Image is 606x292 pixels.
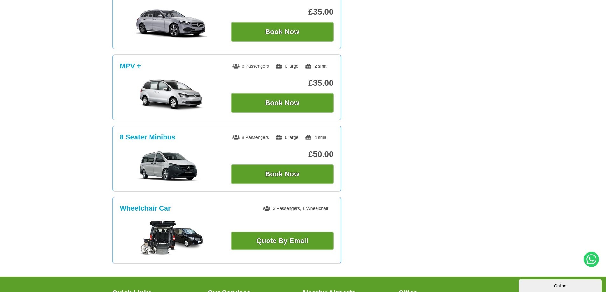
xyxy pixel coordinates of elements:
[231,22,334,42] button: Book Now
[120,133,176,141] h3: 8 Seater Minibus
[139,221,203,255] img: Wheelchair Car
[275,135,298,140] span: 6 large
[231,78,334,88] p: £35.00
[231,7,334,17] p: £35.00
[519,278,603,292] iframe: chat widget
[232,135,269,140] span: 8 Passengers
[123,150,219,182] img: 8 Seater Minibus
[120,62,141,70] h3: MPV +
[231,149,334,159] p: £50.00
[231,232,334,250] a: Quote By Email
[231,93,334,113] button: Book Now
[123,8,219,40] img: Estate Car
[263,206,328,211] span: 3 Passengers, 1 Wheelchair
[231,164,334,184] button: Book Now
[232,64,269,69] span: 6 Passengers
[305,64,328,69] span: 2 small
[120,204,171,213] h3: Wheelchair Car
[123,79,219,111] img: MPV +
[275,64,298,69] span: 0 large
[305,135,328,140] span: 4 small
